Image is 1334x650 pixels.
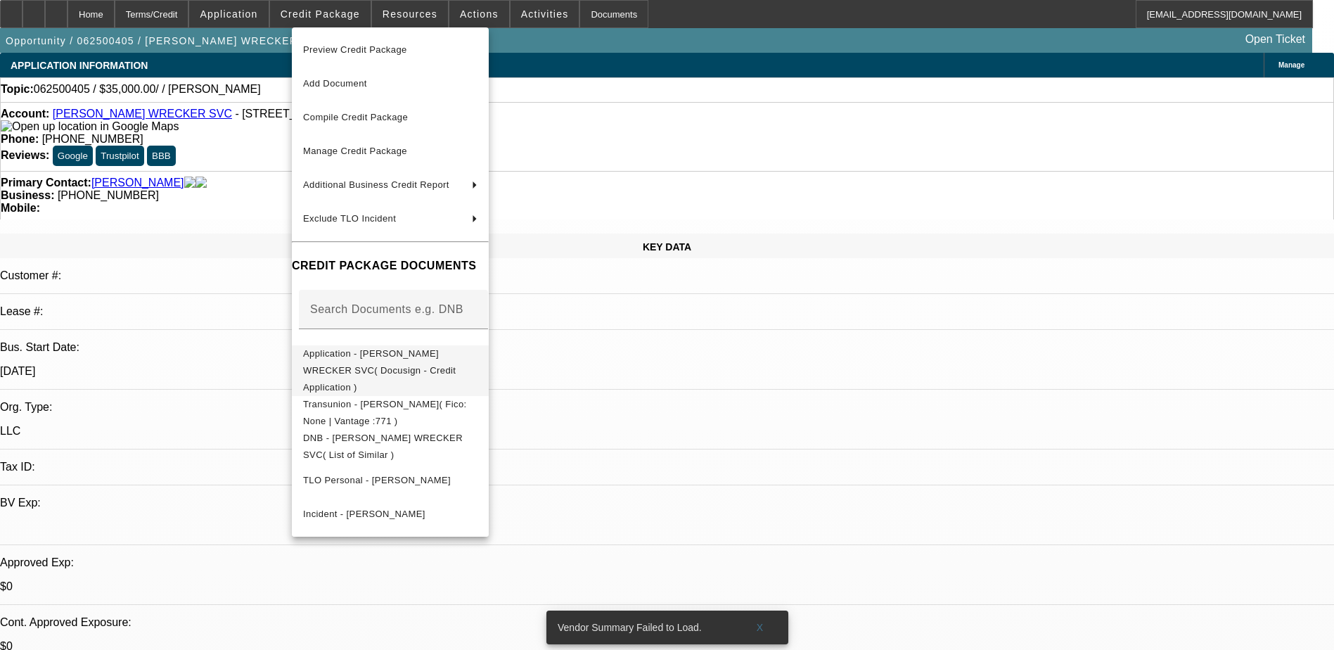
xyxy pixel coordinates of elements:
span: Exclude TLO Incident [303,213,396,224]
mat-label: Search Documents e.g. DNB [310,303,463,315]
span: Application - [PERSON_NAME] WRECKER SVC( Docusign - Credit Application ) [303,348,456,393]
button: Transunion - Brown, Dana( Fico: None | Vantage :771 ) [292,396,489,430]
span: TLO Personal - [PERSON_NAME] [303,475,451,485]
span: Add Document [303,78,367,89]
button: TLO Personal - Brown, Dana [292,464,489,497]
button: Application - BROWN'S WRECKER SVC( Docusign - Credit Application ) [292,345,489,396]
span: Preview Credit Package [303,44,407,55]
span: Transunion - [PERSON_NAME]( Fico: None | Vantage :771 ) [303,399,467,426]
span: Compile Credit Package [303,112,408,122]
span: Incident - [PERSON_NAME] [303,509,425,519]
span: DNB - [PERSON_NAME] WRECKER SVC( List of Similar ) [303,433,463,460]
button: DNB - BROWN'S WRECKER SVC( List of Similar ) [292,430,489,464]
span: Manage Credit Package [303,146,407,156]
span: Additional Business Credit Report [303,179,449,190]
h4: CREDIT PACKAGE DOCUMENTS [292,257,489,274]
button: Incident - Brown, Dana [292,497,489,531]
